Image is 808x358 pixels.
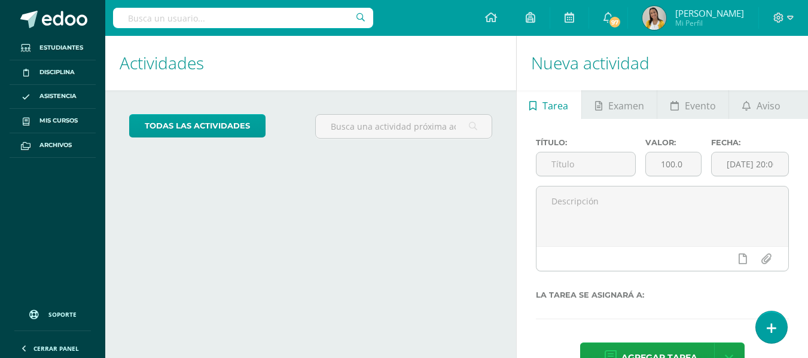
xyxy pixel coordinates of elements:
a: Soporte [14,298,91,328]
span: Cerrar panel [33,344,79,353]
label: Valor: [645,138,702,147]
span: Tarea [542,91,568,120]
span: Mi Perfil [675,18,744,28]
input: Título [536,152,635,176]
a: Mis cursos [10,109,96,133]
a: Asistencia [10,85,96,109]
a: Examen [582,90,657,119]
input: Busca un usuario... [113,8,373,28]
h1: Actividades [120,36,502,90]
span: 97 [608,16,621,29]
span: [PERSON_NAME] [675,7,744,19]
label: Título: [536,138,636,147]
input: Fecha de entrega [712,152,788,176]
a: Disciplina [10,60,96,85]
span: Estudiantes [39,43,83,53]
a: todas las Actividades [129,114,266,137]
span: Mis cursos [39,116,78,126]
span: Soporte [48,310,77,319]
input: Busca una actividad próxima aquí... [316,115,491,138]
a: Aviso [729,90,793,119]
a: Tarea [517,90,581,119]
input: Puntos máximos [646,152,701,176]
label: Fecha: [711,138,789,147]
span: Archivos [39,140,72,150]
img: 563ad3b7d45938e0b316de2a6020a612.png [642,6,666,30]
label: La tarea se asignará a: [536,290,789,299]
span: Examen [608,91,644,120]
span: Asistencia [39,91,77,101]
span: Aviso [757,91,780,120]
a: Estudiantes [10,36,96,60]
a: Archivos [10,133,96,158]
a: Evento [657,90,728,119]
span: Disciplina [39,68,75,77]
h1: Nueva actividad [531,36,794,90]
span: Evento [685,91,716,120]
